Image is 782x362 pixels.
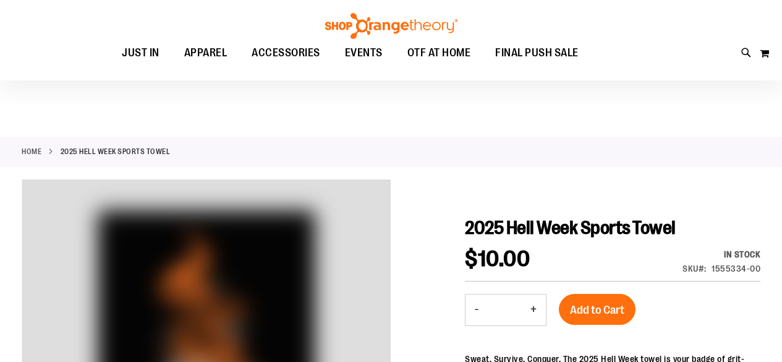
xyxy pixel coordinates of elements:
[682,248,760,261] div: Availability
[724,249,760,259] span: In stock
[521,295,546,325] button: Increase product quantity
[122,39,159,67] span: JUST IN
[559,294,635,325] button: Add to Cart
[239,39,333,67] a: ACCESSORIES
[395,39,483,67] a: OTF AT HOME
[323,13,459,39] img: Shop Orangetheory
[345,39,383,67] span: EVENTS
[333,39,395,67] a: EVENTS
[407,39,471,67] span: OTF AT HOME
[488,295,521,325] input: Product quantity
[465,246,530,272] span: $10.00
[465,295,488,325] button: Decrease product quantity
[252,39,320,67] span: ACCESSORIES
[109,39,172,67] a: JUST IN
[712,262,760,275] div: 1555334-00
[61,146,171,157] strong: 2025 Hell Week Sports Towel
[465,217,676,238] span: 2025 Hell Week Sports Towel
[172,39,240,67] a: APPAREL
[570,303,624,317] span: Add to Cart
[483,39,591,67] a: FINAL PUSH SALE
[22,146,41,157] a: Home
[495,39,579,67] span: FINAL PUSH SALE
[184,39,227,67] span: APPAREL
[682,264,707,274] strong: SKU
